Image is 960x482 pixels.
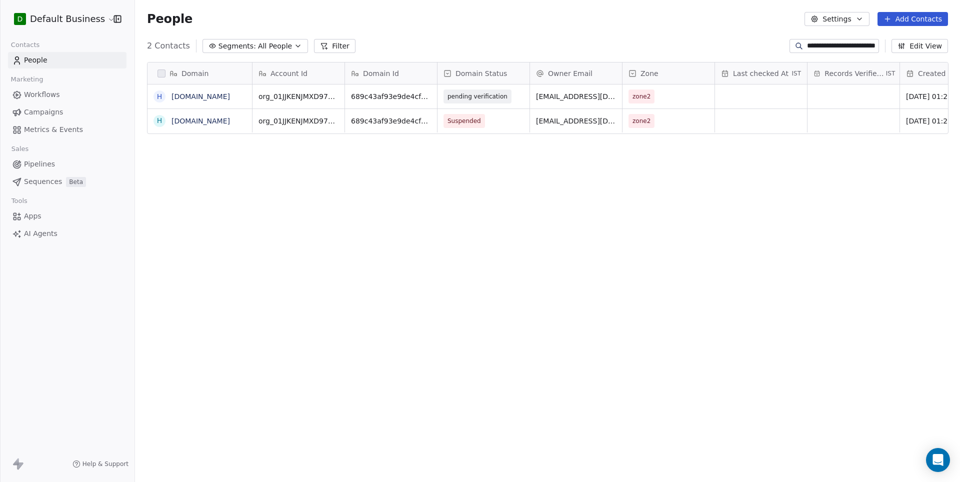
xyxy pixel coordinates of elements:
[66,177,86,187] span: Beta
[7,141,33,156] span: Sales
[157,115,162,126] div: h
[791,69,801,77] span: IST
[824,68,883,78] span: Records Verified At
[72,460,128,468] a: Help & Support
[12,10,106,27] button: DDefault Business
[24,124,83,135] span: Metrics & Events
[17,14,23,24] span: D
[536,116,616,126] span: [EMAIL_ADDRESS][DOMAIN_NAME]
[351,116,431,126] span: 689c43af93e9de4cf4d6e79f
[8,225,126,242] a: AI Agents
[455,68,507,78] span: Domain Status
[715,62,807,84] div: Last checked AtIST
[632,116,650,126] span: zone2
[24,176,62,187] span: Sequences
[24,228,57,239] span: AI Agents
[807,62,899,84] div: Records Verified AtIST
[886,69,895,77] span: IST
[258,91,338,101] span: org_01JJKENJMXD97A3GDQJFZSS2J8
[24,211,41,221] span: Apps
[437,62,529,84] div: Domain Status
[181,68,208,78] span: Domain
[6,37,44,52] span: Contacts
[8,121,126,138] a: Metrics & Events
[640,68,658,78] span: Zone
[147,84,252,462] div: grid
[8,173,126,190] a: SequencesBeta
[171,117,230,125] a: [DOMAIN_NAME]
[147,11,192,26] span: People
[8,52,126,68] a: People
[30,12,105,25] span: Default Business
[6,72,47,87] span: Marketing
[632,91,650,101] span: zone2
[926,448,950,472] div: Open Intercom Messenger
[252,62,344,84] div: Account Id
[891,39,948,53] button: Edit View
[218,41,256,51] span: Segments:
[530,62,622,84] div: Owner Email
[733,68,788,78] span: Last checked At
[8,86,126,103] a: Workflows
[24,159,55,169] span: Pipelines
[24,89,60,100] span: Workflows
[157,91,162,102] div: h
[147,40,190,52] span: 2 Contacts
[363,68,399,78] span: Domain Id
[171,92,230,100] a: [DOMAIN_NAME]
[548,68,592,78] span: Owner Email
[8,156,126,172] a: Pipelines
[258,41,292,51] span: All People
[82,460,128,468] span: Help & Support
[622,62,714,84] div: Zone
[258,116,338,126] span: org_01JJKENJMXD97A3GDQJFZSS2J8
[314,39,355,53] button: Filter
[345,62,437,84] div: Domain Id
[8,208,126,224] a: Apps
[7,193,31,208] span: Tools
[351,91,431,101] span: 689c43af93e9de4cf4d6e79f
[270,68,307,78] span: Account Id
[877,12,948,26] button: Add Contacts
[147,62,252,84] div: Domain
[447,91,507,101] span: pending verification
[8,104,126,120] a: Campaigns
[536,91,616,101] span: [EMAIL_ADDRESS][DOMAIN_NAME]
[24,107,63,117] span: Campaigns
[804,12,869,26] button: Settings
[24,55,47,65] span: People
[447,116,481,126] span: Suspended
